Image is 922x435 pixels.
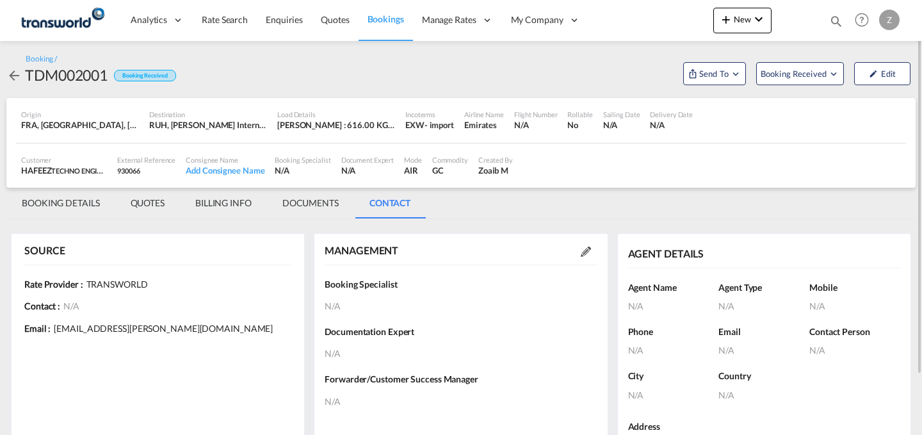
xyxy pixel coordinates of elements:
div: Load Details [277,110,395,119]
md-icon: icon-pencil [869,69,878,78]
div: Origin [21,110,139,119]
span: Rate Search [202,14,248,25]
button: Open demo menu [683,62,746,85]
div: N/A [650,119,693,131]
div: Commodity [432,155,468,165]
span: New [718,14,766,24]
div: Booking / [26,54,57,65]
span: Analytics [131,13,167,26]
md-tab-item: QUOTES [115,188,180,218]
b: Contact : [24,300,60,311]
div: Agent Name [628,275,719,300]
div: N/A [628,389,719,402]
div: Booking Specialist [275,155,330,165]
md-tab-item: BILLING INFO [180,188,267,218]
div: Destination [149,110,267,119]
div: City [628,363,719,389]
div: icon-arrow-left [6,65,25,85]
div: Emirates [464,119,504,131]
div: Add Consignee Name [186,165,264,176]
span: TECHNO ENGINEERING TRADING CO [51,165,169,176]
md-tab-item: CONTACT [354,188,426,218]
div: N/A [718,389,900,402]
md-tab-item: DOCUMENTS [267,188,354,218]
md-pagination-wrapper: Use the left and right arrow keys to navigate between tabs [6,188,426,218]
div: Customer [21,155,107,165]
div: AIR [404,165,422,176]
span: TRANSWORLD [83,279,148,290]
span: Booking Received [761,67,828,80]
div: No [567,119,592,131]
md-icon: icon-arrow-left [6,68,22,83]
div: Airline Name [464,110,504,119]
div: HAFEEZ [21,165,107,176]
div: Sailing Date [603,110,640,119]
div: AGENT DETAILS [628,247,704,261]
div: N/A [809,344,900,357]
md-icon: Edit [581,247,591,257]
div: N/A [628,344,719,357]
span: Help [851,9,873,31]
div: Help [851,9,879,32]
div: Forwarder/Customer Success Manager [325,366,597,392]
span: Enquiries [266,14,303,25]
div: RUH, King Khaled International, Riyadh, Saudi Arabia, Middle East, Middle East [149,119,267,131]
span: Send To [698,67,730,80]
div: TDM002001 [25,65,108,85]
div: Contact Person [809,319,900,345]
b: Email : [24,323,51,334]
div: N/A [809,300,900,313]
button: icon-plus 400-fgNewicon-chevron-down [713,8,772,33]
div: Rollable [567,110,592,119]
div: N/A [718,344,809,357]
div: Agent Type [718,275,809,300]
div: Booking Specialist [325,272,597,297]
div: Mode [404,155,422,165]
div: N/A [275,165,330,176]
span: N/A [325,300,341,313]
div: Zoaib M [478,165,513,176]
div: FRA, Frankfurt am Main International, Frankfurt-am-Main, Germany, Western Europe, Europe [21,119,139,131]
div: GC [432,165,468,176]
span: N/A [60,300,79,311]
img: 1a84b2306ded11f09c1219774cd0a0fe.png [19,6,106,35]
span: Bookings [368,13,404,24]
span: My Company [511,13,563,26]
div: Z [879,10,900,30]
div: Booking Received [114,70,175,82]
button: Open demo menu [756,62,844,85]
div: Consignee Name [186,155,264,165]
div: Flight Number [514,110,558,119]
div: Document Expert [341,155,394,165]
span: N/A [325,347,341,360]
b: Rate Provider : [24,279,83,290]
button: icon-pencilEdit [854,62,910,85]
md-icon: icon-chevron-down [751,12,766,27]
span: Manage Rates [422,13,476,26]
div: Country [718,363,900,389]
md-icon: icon-magnify [829,14,843,28]
span: N/A [325,395,341,408]
div: Created By [478,155,513,165]
div: N/A [514,119,558,131]
div: Email [718,319,809,345]
div: Delivery Date [650,110,693,119]
span: [EMAIL_ADDRESS][PERSON_NAME][DOMAIN_NAME] [51,323,273,334]
div: Mobile [809,275,900,300]
span: 930066 [117,167,140,175]
div: SOURCE [24,243,65,258]
div: [PERSON_NAME] : 616.00 KG | Volumetric Wt : 616.00 KG | Chargeable Wt : 616.00 KG [277,119,395,131]
div: N/A [628,300,719,313]
body: Editor, editor34 [13,13,258,26]
div: icon-magnify [829,14,843,33]
span: Quotes [321,14,349,25]
div: EXW [405,119,425,131]
div: N/A [718,300,809,313]
div: Incoterms [405,110,454,119]
div: N/A [341,165,394,176]
md-icon: icon-plus 400-fg [718,12,734,27]
div: Phone [628,319,719,345]
div: MANAGEMENT [325,243,398,258]
div: N/A [603,119,640,131]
